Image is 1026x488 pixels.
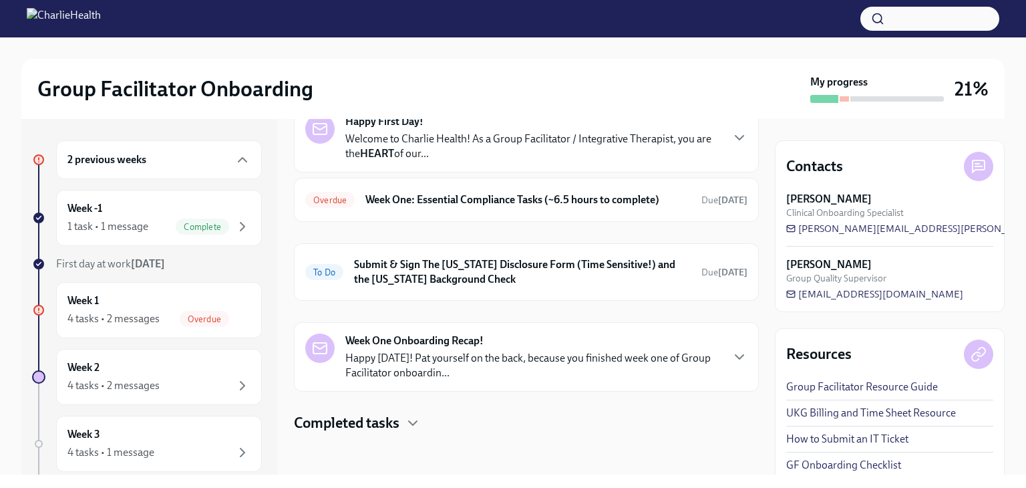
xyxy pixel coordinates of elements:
[294,413,759,433] div: Completed tasks
[32,190,262,246] a: Week -11 task • 1 messageComplete
[786,207,904,219] span: Clinical Onboarding Specialist
[32,349,262,405] a: Week 24 tasks • 2 messages
[56,140,262,179] div: 2 previous weeks
[32,282,262,338] a: Week 14 tasks • 2 messagesOverdue
[786,380,938,394] a: Group Facilitator Resource Guide
[786,287,963,301] a: [EMAIL_ADDRESS][DOMAIN_NAME]
[701,266,747,279] span: September 11th, 2025 09:00
[131,257,165,270] strong: [DATE]
[305,195,355,205] span: Overdue
[180,314,229,324] span: Overdue
[305,267,343,277] span: To Do
[786,156,843,176] h4: Contacts
[27,8,101,29] img: CharlieHealth
[786,272,886,285] span: Group Quality Supervisor
[67,427,100,442] h6: Week 3
[718,267,747,278] strong: [DATE]
[701,194,747,207] span: September 9th, 2025 09:00
[67,378,160,393] div: 4 tasks • 2 messages
[786,432,908,447] a: How to Submit an IT Ticket
[701,195,747,206] span: Due
[810,75,868,90] strong: My progress
[305,255,747,289] a: To DoSubmit & Sign The [US_STATE] Disclosure Form (Time Sensitive!) and the [US_STATE] Background...
[955,77,989,101] h3: 21%
[67,293,99,308] h6: Week 1
[365,193,691,207] h6: Week One: Essential Compliance Tasks (~6.5 hours to complete)
[67,445,154,460] div: 4 tasks • 1 message
[32,416,262,472] a: Week 34 tasks • 1 message
[305,189,747,211] a: OverdueWeek One: Essential Compliance Tasks (~6.5 hours to complete)Due[DATE]
[718,195,747,206] strong: [DATE]
[354,257,691,287] h6: Submit & Sign The [US_STATE] Disclosure Form (Time Sensitive!) and the [US_STATE] Background Check
[32,257,262,271] a: First day at work[DATE]
[701,267,747,278] span: Due
[360,147,394,160] strong: HEART
[294,413,399,433] h4: Completed tasks
[786,344,852,364] h4: Resources
[345,334,484,348] strong: Week One Onboarding Recap!
[345,114,423,129] strong: Happy First Day!
[67,201,102,216] h6: Week -1
[37,76,313,102] h2: Group Facilitator Onboarding
[67,152,146,167] h6: 2 previous weeks
[786,458,901,473] a: GF Onboarding Checklist
[786,257,872,272] strong: [PERSON_NAME]
[176,222,229,232] span: Complete
[786,406,956,420] a: UKG Billing and Time Sheet Resource
[345,351,721,380] p: Happy [DATE]! Pat yourself on the back, because you finished week one of Group Facilitator onboar...
[345,132,721,161] p: Welcome to Charlie Health! As a Group Facilitator / Integrative Therapist, you are the of our...
[67,312,160,326] div: 4 tasks • 2 messages
[67,360,100,375] h6: Week 2
[56,257,165,270] span: First day at work
[786,192,872,207] strong: [PERSON_NAME]
[67,219,148,234] div: 1 task • 1 message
